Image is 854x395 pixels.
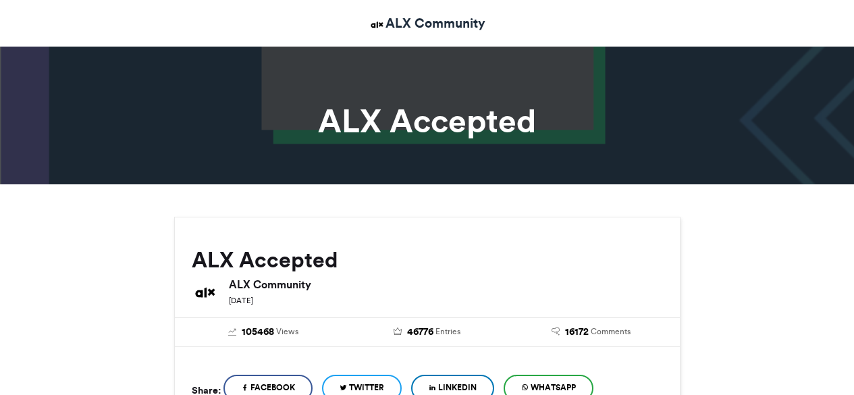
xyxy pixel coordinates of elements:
[192,248,663,272] h2: ALX Accepted
[407,325,433,340] span: 46776
[250,381,295,394] span: Facebook
[531,381,576,394] span: WhatsApp
[242,325,274,340] span: 105468
[591,325,631,338] span: Comments
[355,325,499,340] a: 46776 Entries
[369,16,385,33] img: ALX Community
[276,325,298,338] span: Views
[53,105,802,137] h1: ALX Accepted
[369,14,485,33] a: ALX Community
[229,279,663,290] h6: ALX Community
[435,325,460,338] span: Entries
[192,279,219,306] img: ALX Community
[192,325,336,340] a: 105468 Views
[438,381,477,394] span: LinkedIn
[519,325,663,340] a: 16172 Comments
[565,325,589,340] span: 16172
[349,381,384,394] span: Twitter
[229,296,253,305] small: [DATE]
